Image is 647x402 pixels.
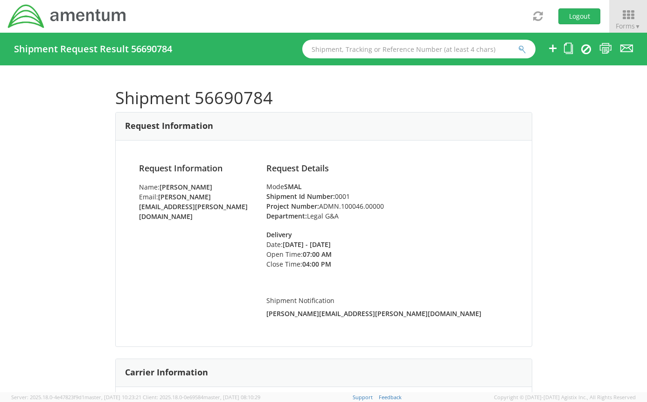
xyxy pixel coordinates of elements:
span: ▼ [635,22,640,30]
button: Logout [558,8,600,24]
h4: Shipment Request Result 56690784 [14,44,172,54]
span: Forms [616,21,640,30]
h3: Request Information [125,121,213,131]
span: Server: 2025.18.0-4e47823f9d1 [11,394,141,401]
span: Client: 2025.18.0-0e69584 [143,394,260,401]
li: 0001 [266,191,508,201]
strong: Delivery [266,230,292,239]
h4: Request Details [266,164,508,173]
li: Legal G&A [266,211,508,221]
img: dyn-intl-logo-049831509241104b2a82.png [7,3,127,29]
h5: Shipment Notification [266,297,508,304]
h1: Shipment 56690784 [115,89,532,107]
li: Date: [266,240,360,249]
span: master, [DATE] 08:10:29 [203,394,260,401]
strong: 07:00 AM [303,250,332,259]
span: master, [DATE] 10:23:21 [84,394,141,401]
li: Open Time: [266,249,360,259]
strong: Department: [266,212,307,220]
h4: Request Information [139,164,253,173]
strong: Shipment Id Number: [266,192,335,201]
li: Close Time: [266,259,360,269]
strong: [PERSON_NAME][EMAIL_ADDRESS][PERSON_NAME][DOMAIN_NAME] [139,192,248,221]
strong: Project Number: [266,202,319,211]
a: Support [353,394,373,401]
li: Email: [139,192,253,221]
li: Name: [139,182,253,192]
h3: Carrier Information [125,368,208,377]
a: Feedback [379,394,402,401]
span: Copyright © [DATE]-[DATE] Agistix Inc., All Rights Reserved [494,394,636,401]
strong: 04:00 PM [302,260,331,268]
li: ADMN.100046.00000 [266,201,508,211]
input: Shipment, Tracking or Reference Number (at least 4 chars) [302,40,536,58]
div: Mode [266,182,508,191]
strong: [PERSON_NAME][EMAIL_ADDRESS][PERSON_NAME][DOMAIN_NAME] [266,309,481,318]
strong: SMAL [284,182,302,191]
strong: - [DATE] [306,240,331,249]
strong: [PERSON_NAME] [160,183,212,191]
strong: [DATE] [283,240,304,249]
